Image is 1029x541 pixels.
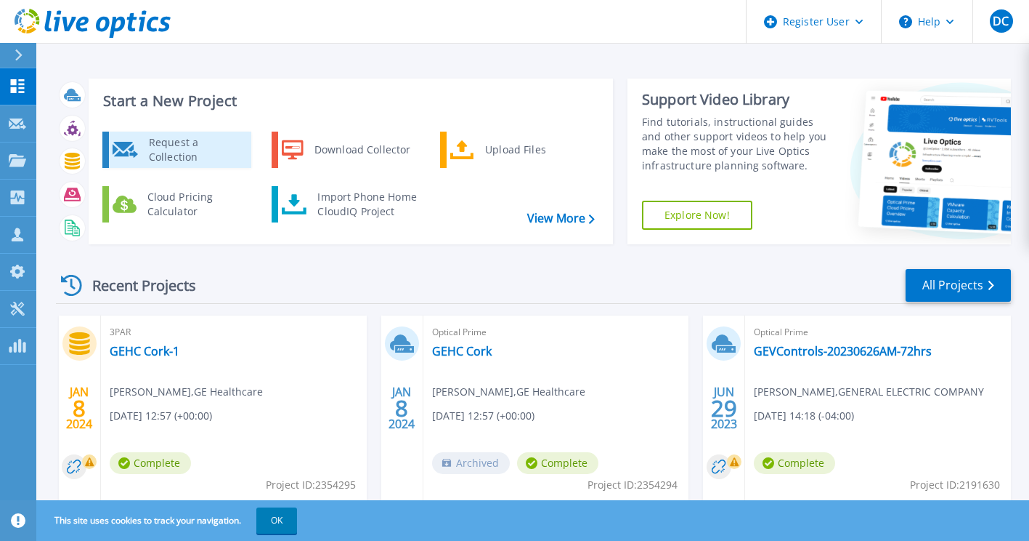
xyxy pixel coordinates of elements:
div: Find tutorials, instructional guides and other support videos to help you make the most of your L... [642,115,833,173]
div: JAN 2024 [65,382,93,435]
span: Optical Prime [754,324,1002,340]
span: 3PAR [110,324,358,340]
span: [PERSON_NAME] , GE Healthcare [110,384,263,400]
div: Request a Collection [142,135,248,164]
div: Support Video Library [642,90,833,109]
div: Import Phone Home CloudIQ Project [310,190,423,219]
span: Complete [110,452,191,474]
div: Cloud Pricing Calculator [140,190,248,219]
a: View More [527,212,595,225]
span: 8 [73,402,86,414]
span: Complete [754,452,835,474]
a: GEVControls-20230626AM-72hrs [754,344,932,358]
a: GEHC Cork-1 [110,344,179,358]
a: Upload Files [440,132,589,168]
a: All Projects [906,269,1011,302]
h3: Start a New Project [103,93,594,109]
span: Complete [517,452,598,474]
a: Request a Collection [102,132,251,168]
span: [DATE] 14:18 (-04:00) [754,408,854,424]
span: [PERSON_NAME] , GENERAL ELECTRIC COMPANY [754,384,984,400]
a: Cloud Pricing Calculator [102,186,251,223]
div: Recent Projects [56,268,216,303]
span: [DATE] 12:57 (+00:00) [432,408,534,424]
span: This site uses cookies to track your navigation. [40,508,297,534]
a: Download Collector [272,132,420,168]
span: 29 [711,402,737,414]
span: DC [993,15,1009,27]
span: Project ID: 2354295 [266,477,356,493]
span: Project ID: 2191630 [910,477,1000,493]
button: OK [256,508,297,534]
div: JUN 2023 [710,382,738,435]
span: [PERSON_NAME] , GE Healthcare [432,384,585,400]
span: Archived [432,452,510,474]
div: JAN 2024 [388,382,415,435]
span: [DATE] 12:57 (+00:00) [110,408,212,424]
div: Download Collector [307,135,417,164]
span: Project ID: 2354294 [587,477,678,493]
a: GEHC Cork [432,344,492,358]
a: Explore Now! [642,201,752,230]
span: Optical Prime [432,324,680,340]
div: Upload Files [478,135,585,164]
span: 8 [395,402,408,414]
